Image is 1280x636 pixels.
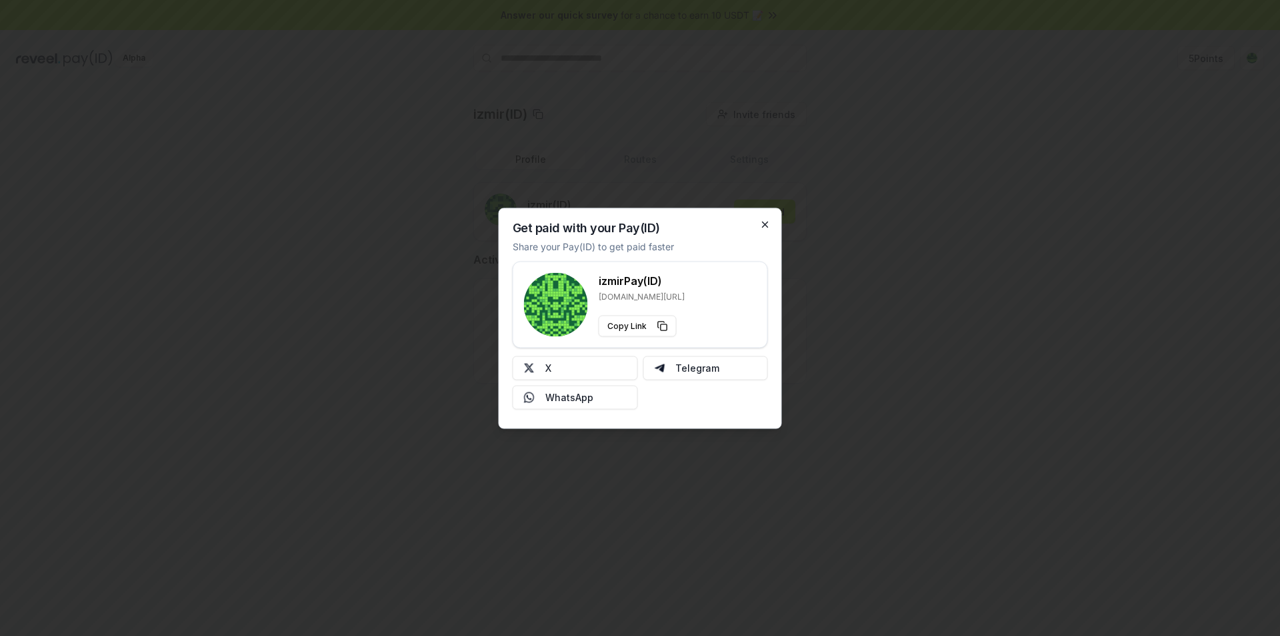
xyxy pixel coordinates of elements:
[654,362,665,373] img: Telegram
[513,239,674,253] p: Share your Pay(ID) to get paid faster
[599,291,685,302] p: [DOMAIN_NAME][URL]
[643,356,768,380] button: Telegram
[513,222,660,234] h2: Get paid with your Pay(ID)
[524,362,535,373] img: X
[524,392,535,402] img: Whatsapp
[599,315,677,336] button: Copy Link
[513,356,638,380] button: X
[513,385,638,409] button: WhatsApp
[599,272,685,288] h3: izmir Pay(ID)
